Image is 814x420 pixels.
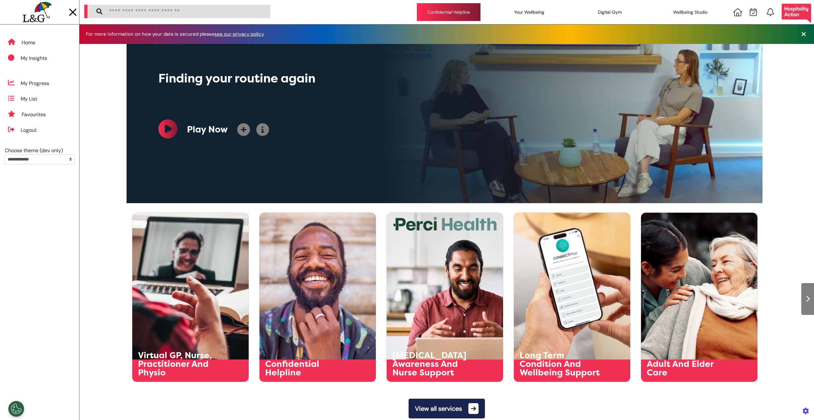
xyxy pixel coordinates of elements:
[265,360,347,377] div: Confidential Helpline
[392,351,474,377] div: [MEDICAL_DATA] Awareness And Nurse Support
[214,31,264,37] a: see our privacy policy
[409,399,485,418] button: View all services
[659,3,722,21] div: Wellbeing Studio
[647,360,728,377] div: Adult And Elder Care
[23,2,52,23] img: company logo
[520,351,601,377] div: Long Term Condition And Wellbeing Support
[21,80,49,87] div: My Progress
[22,39,35,46] div: Home
[158,69,508,88] div: Finding your routine again
[86,32,270,37] div: For more information on how your data is secured please
[497,3,561,21] div: Your Wellbeing
[5,147,74,154] div: Choose theme (dev only)
[21,54,47,62] div: My Insights
[578,3,642,21] div: Digital Gym
[22,111,46,118] div: Favourites
[187,123,228,136] div: Play Now
[417,3,480,21] div: Confidential Helpline
[21,95,37,103] div: My List
[8,401,24,417] button: Open Preferences
[21,126,37,134] div: Logout
[138,351,219,377] div: Virtual GP, Nurse, Practitioner And Physio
